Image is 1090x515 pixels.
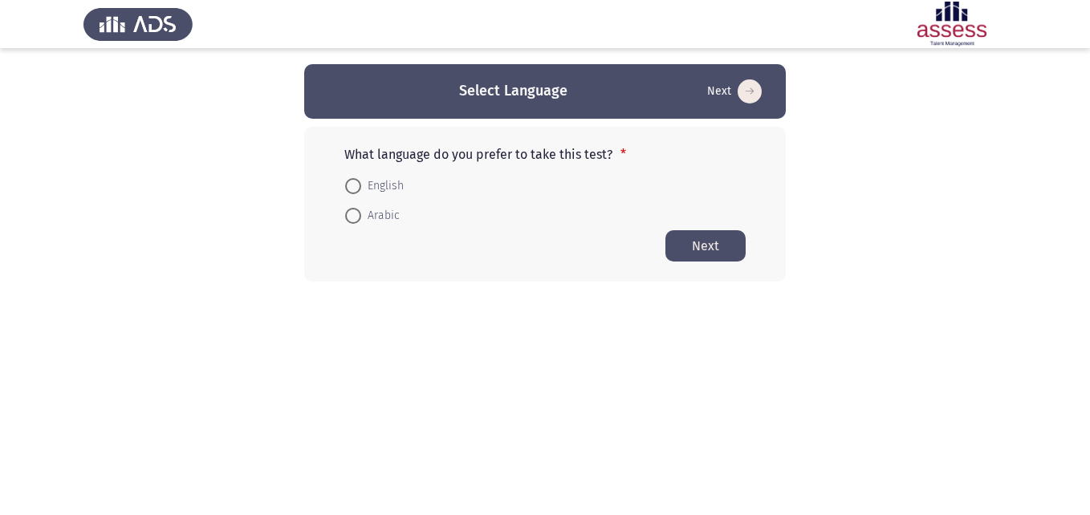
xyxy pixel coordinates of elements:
span: Arabic [361,206,400,225]
h3: Select Language [459,81,567,101]
button: Start assessment [702,79,767,104]
img: Assess Talent Management logo [83,2,193,47]
img: Assessment logo of ASSESS Employability - EBI [897,2,1007,47]
p: What language do you prefer to take this test? [344,147,746,162]
button: Start assessment [665,230,746,262]
span: English [361,176,404,196]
